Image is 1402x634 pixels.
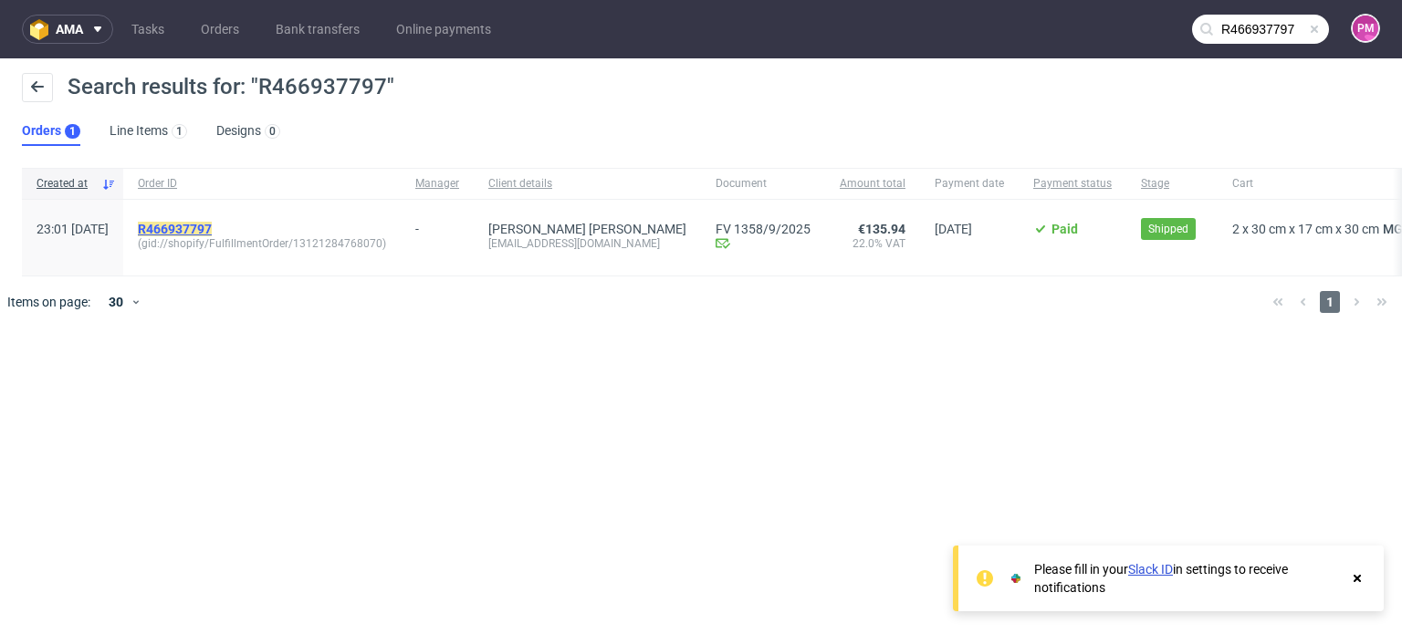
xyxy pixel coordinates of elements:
div: 0 [269,125,276,138]
a: Orders1 [22,117,80,146]
span: ama [56,23,83,36]
a: Line Items1 [110,117,187,146]
button: ama [22,15,113,44]
div: 1 [176,125,183,138]
a: R466937797 [138,222,215,236]
span: Search results for: "R466937797" [68,74,394,99]
a: Tasks [120,15,175,44]
a: Designs0 [216,117,280,146]
span: Payment status [1033,176,1112,192]
span: Stage [1141,176,1203,192]
span: Shipped [1148,221,1188,237]
a: [PERSON_NAME] [PERSON_NAME] [488,222,686,236]
a: FV 1358/9/2025 [716,222,811,236]
a: Bank transfers [265,15,371,44]
a: Online payments [385,15,502,44]
a: Slack ID [1128,562,1173,577]
span: [DATE] [935,222,972,236]
span: Client details [488,176,686,192]
span: €135.94 [858,222,905,236]
div: [EMAIL_ADDRESS][DOMAIN_NAME] [488,236,686,251]
img: logo [30,19,56,40]
span: Created at [37,176,94,192]
span: (gid://shopify/FulfillmentOrder/13121284768070) [138,236,386,251]
div: 1 [69,125,76,138]
span: Paid [1051,222,1078,236]
span: 30 cm x 17 cm x 30 cm [1251,222,1379,236]
span: 2 [1232,222,1240,236]
span: Manager [415,176,459,192]
a: Orders [190,15,250,44]
div: Please fill in your in settings to receive notifications [1034,560,1340,597]
span: 1 [1320,291,1340,313]
div: - [415,214,459,236]
span: Items on page: [7,293,90,311]
figcaption: PM [1353,16,1378,41]
span: Payment date [935,176,1004,192]
span: Document [716,176,811,192]
span: 22.0% VAT [840,236,905,251]
mark: R466937797 [138,222,212,236]
span: 23:01 [DATE] [37,222,109,236]
img: Slack [1007,569,1025,587]
span: Order ID [138,176,386,192]
div: 30 [98,289,131,315]
span: Amount total [840,176,905,192]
